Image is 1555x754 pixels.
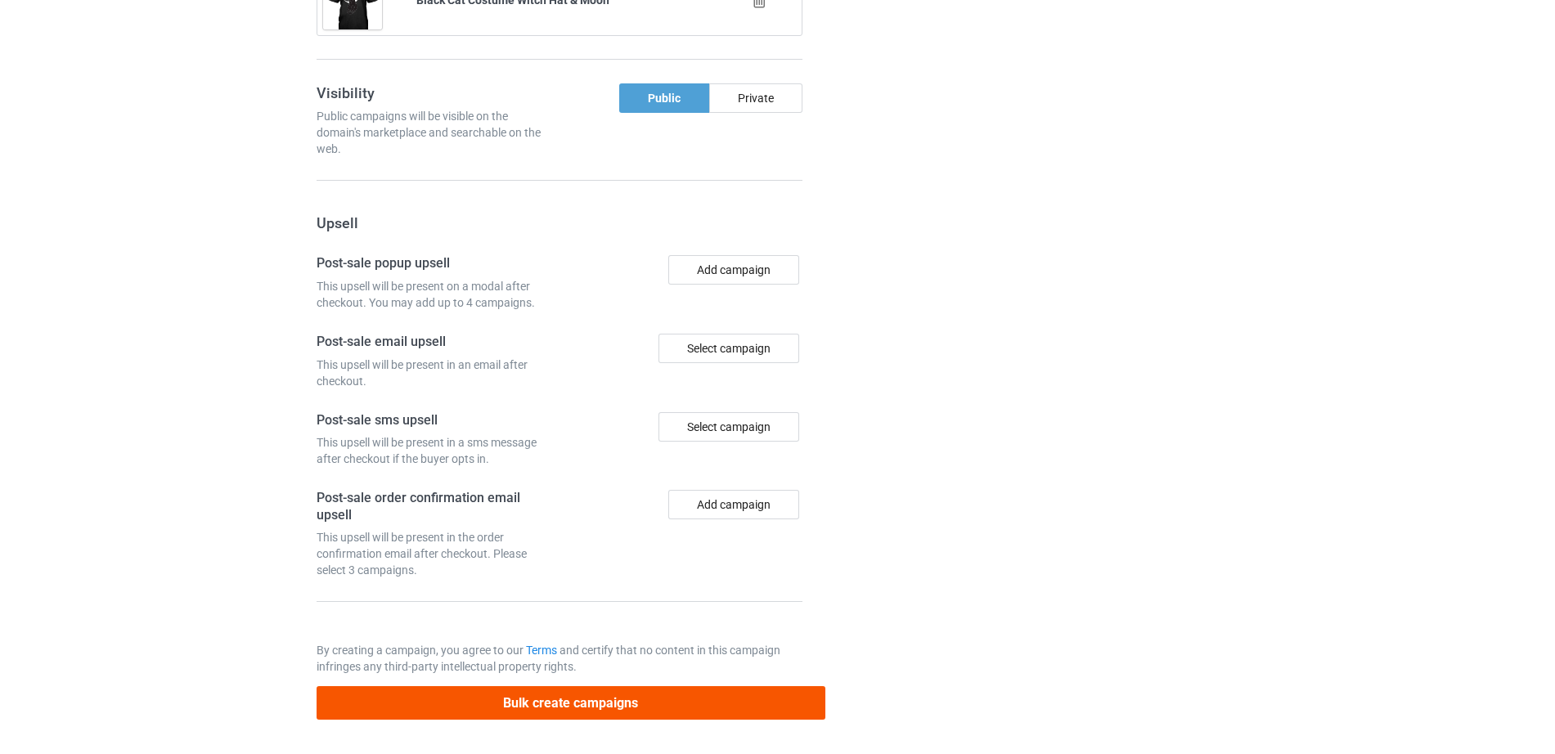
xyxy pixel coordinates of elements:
div: Private [709,83,802,113]
div: Select campaign [658,412,799,442]
h3: Visibility [317,83,554,102]
h4: Post-sale order confirmation email upsell [317,490,554,523]
div: This upsell will be present in an email after checkout. [317,357,554,389]
h4: Post-sale email upsell [317,334,554,351]
div: This upsell will be present on a modal after checkout. You may add up to 4 campaigns. [317,278,554,311]
button: Add campaign [668,490,799,519]
div: This upsell will be present in a sms message after checkout if the buyer opts in. [317,434,554,467]
p: By creating a campaign, you agree to our and certify that no content in this campaign infringes a... [317,642,802,675]
h3: Upsell [317,213,802,232]
button: Bulk create campaigns [317,686,825,720]
div: Public [619,83,709,113]
h4: Post-sale sms upsell [317,412,554,429]
a: Terms [526,644,557,657]
div: This upsell will be present in the order confirmation email after checkout. Please select 3 campa... [317,529,554,578]
h4: Post-sale popup upsell [317,255,554,272]
div: Public campaigns will be visible on the domain's marketplace and searchable on the web. [317,108,554,157]
button: Add campaign [668,255,799,285]
div: Select campaign [658,334,799,363]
